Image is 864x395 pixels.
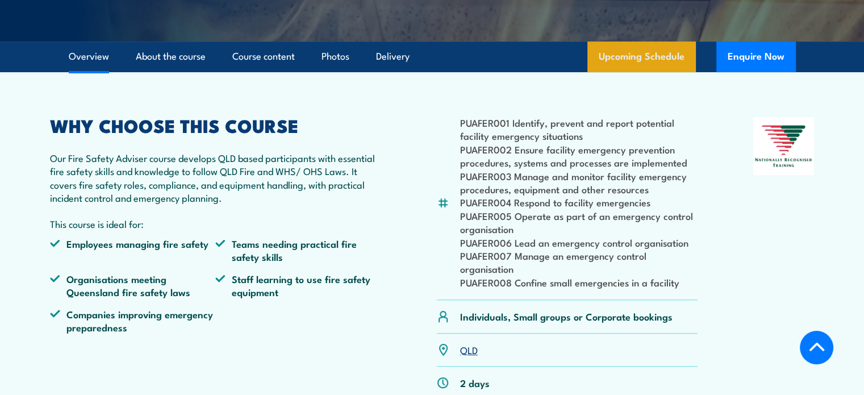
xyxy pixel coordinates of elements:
[716,41,796,72] button: Enquire Now
[587,41,696,72] a: Upcoming Schedule
[460,116,698,143] li: PUAFER001 Identify, prevent and report potential facility emergency situations
[215,237,381,264] li: Teams needing practical fire safety skills
[460,310,673,323] p: Individuals, Small groups or Corporate bookings
[50,217,382,230] p: This course is ideal for:
[50,117,382,133] h2: WHY CHOOSE THIS COURSE
[232,41,295,72] a: Course content
[50,237,216,264] li: Employees managing fire safety
[69,41,109,72] a: Overview
[460,376,490,389] p: 2 days
[215,272,381,299] li: Staff learning to use fire safety equipment
[460,169,698,196] li: PUAFER003 Manage and monitor facility emergency procedures, equipment and other resources
[460,249,698,276] li: PUAFER007 Manage an emergency control organisation
[460,209,698,236] li: PUAFER005 Operate as part of an emergency control organisation
[460,276,698,289] li: PUAFER008 Confine small emergencies in a facility
[50,151,382,205] p: Our Fire Safety Adviser course develops QLD based participants with essential fire safety skills ...
[460,236,698,249] li: PUAFER006 Lead an emergency control organisation
[460,343,478,356] a: QLD
[460,143,698,169] li: PUAFER002 Ensure facility emergency prevention procedures, systems and processes are implemented
[460,196,698,209] li: PUAFER004 Respond to facility emergencies
[50,272,216,299] li: Organisations meeting Queensland fire safety laws
[322,41,349,72] a: Photos
[753,117,815,175] img: Nationally Recognised Training logo.
[136,41,206,72] a: About the course
[376,41,410,72] a: Delivery
[50,307,216,334] li: Companies improving emergency preparedness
